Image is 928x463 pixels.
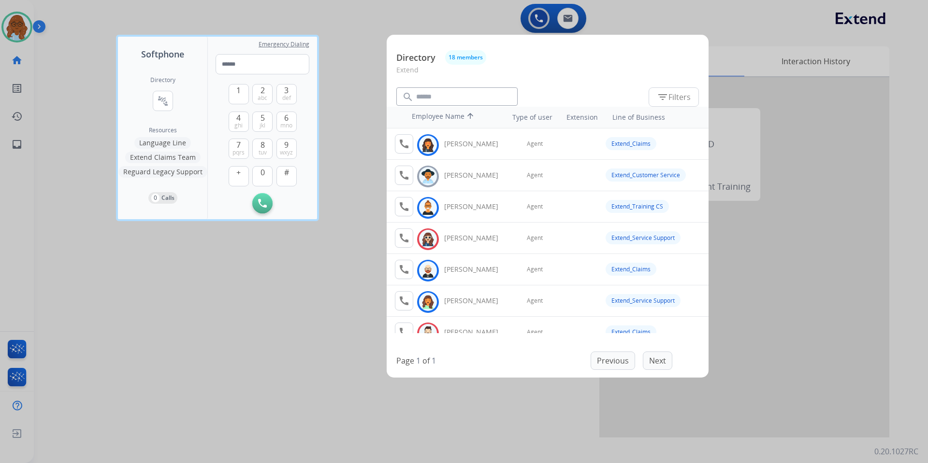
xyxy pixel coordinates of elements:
[874,446,918,457] p: 0.20.1027RC
[407,107,494,128] th: Employee Name
[396,51,435,64] p: Directory
[398,169,410,181] mat-icon: call
[236,84,241,96] span: 1
[606,200,669,213] div: Extend_Training CS
[421,295,435,309] img: avatar
[398,264,410,275] mat-icon: call
[398,138,410,150] mat-icon: call
[527,328,543,336] span: Agent
[261,112,265,124] span: 5
[276,112,297,132] button: 6mno
[527,140,543,148] span: Agent
[421,200,435,215] img: avatar
[229,139,249,159] button: 7pqrs
[229,166,249,186] button: +
[261,139,265,151] span: 8
[421,232,435,247] img: avatar
[606,137,656,150] div: Extend_Claims
[280,122,292,129] span: mno
[151,194,159,202] p: 0
[398,295,410,307] mat-icon: call
[118,166,207,178] button: Reguard Legacy Support
[134,137,191,149] button: Language Line
[421,138,435,153] img: avatar
[149,126,177,134] span: Resources
[527,297,543,305] span: Agent
[284,139,289,151] span: 9
[398,326,410,338] mat-icon: call
[284,167,289,178] span: #
[606,231,681,244] div: Extend_Service Support
[229,112,249,132] button: 4ghi
[396,355,414,366] p: Page
[284,112,289,124] span: 6
[527,171,543,179] span: Agent
[259,41,309,48] span: Emergency Dialing
[396,65,699,83] p: Extend
[276,166,297,186] button: #
[258,199,267,208] img: call-button
[232,149,245,156] span: pqrs
[261,167,265,178] span: 0
[444,139,509,149] div: [PERSON_NAME]
[398,201,410,212] mat-icon: call
[234,122,243,129] span: ghi
[284,84,289,96] span: 3
[252,139,273,159] button: 8tuv
[236,139,241,151] span: 7
[444,265,509,274] div: [PERSON_NAME]
[236,112,241,124] span: 4
[252,112,273,132] button: 5jkl
[444,327,509,337] div: [PERSON_NAME]
[606,168,686,182] div: Extend_Customer Service
[282,94,291,102] span: def
[527,203,543,210] span: Agent
[421,263,435,278] img: avatar
[261,84,265,96] span: 2
[157,95,169,107] mat-icon: connect_without_contact
[421,326,435,341] img: avatar
[148,192,177,204] button: 0Calls
[421,169,435,184] img: avatar
[422,355,430,366] p: of
[606,325,656,338] div: Extend_Claims
[657,91,691,103] span: Filters
[125,152,201,163] button: Extend Claims Team
[464,112,476,123] mat-icon: arrow_upward
[258,94,267,102] span: abc
[280,149,293,156] span: wxyz
[444,170,509,180] div: [PERSON_NAME]
[606,294,681,307] div: Extend_Service Support
[260,122,265,129] span: jkl
[141,47,184,61] span: Softphone
[499,108,557,127] th: Type of user
[657,91,668,103] mat-icon: filter_list
[252,84,273,104] button: 2abc
[649,87,699,107] button: Filters
[445,50,486,65] button: 18 members
[527,234,543,242] span: Agent
[527,266,543,273] span: Agent
[608,108,704,127] th: Line of Business
[402,91,414,103] mat-icon: search
[259,149,267,156] span: tuv
[252,166,273,186] button: 0
[444,202,509,211] div: [PERSON_NAME]
[398,232,410,244] mat-icon: call
[606,263,656,276] div: Extend_Claims
[276,139,297,159] button: 9wxyz
[444,233,509,243] div: [PERSON_NAME]
[562,108,603,127] th: Extension
[236,167,241,178] span: +
[444,296,509,306] div: [PERSON_NAME]
[150,76,175,84] h2: Directory
[276,84,297,104] button: 3def
[161,194,174,202] p: Calls
[229,84,249,104] button: 1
